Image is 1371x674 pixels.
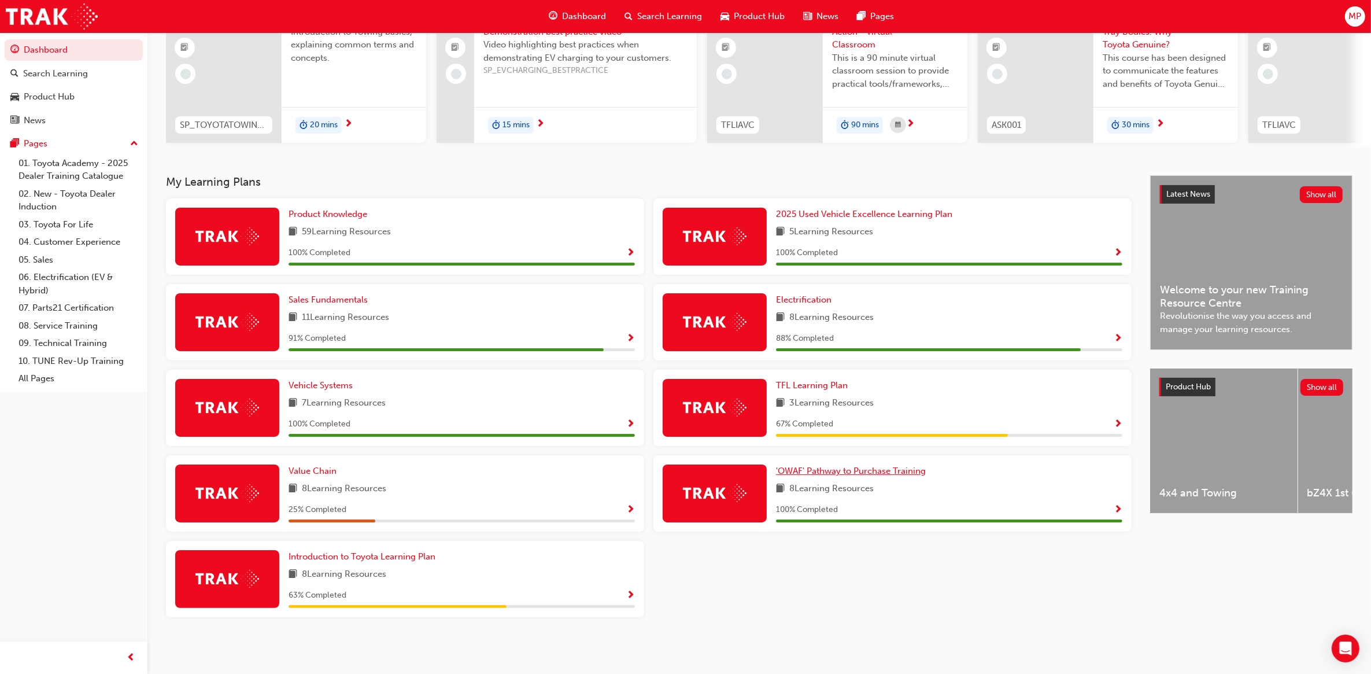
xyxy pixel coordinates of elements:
span: news-icon [803,9,812,24]
button: Show all [1300,379,1344,396]
span: prev-icon [127,651,136,665]
button: Show all [1300,186,1343,203]
span: Show Progress [626,505,635,515]
a: pages-iconPages [848,5,903,28]
button: Show Progress [626,588,635,603]
a: guage-iconDashboard [539,5,615,28]
span: Dashboard [562,10,606,23]
a: 0ASK001Genuine Accessories - Tray Bodies. Why Toyota Genuine?This course has been designed to com... [978,3,1238,143]
a: news-iconNews [794,5,848,28]
a: 07. Parts21 Certification [14,299,143,317]
span: Show Progress [1114,505,1122,515]
img: Trak [195,313,259,331]
img: Trak [683,399,747,417]
a: 05. Sales [14,251,143,269]
img: Trak [195,227,259,245]
span: 90 mins [851,119,879,132]
span: 7 Learning Resources [302,396,386,411]
a: car-iconProduct Hub [711,5,794,28]
span: Latest News [1166,189,1210,199]
span: learningRecordVerb_NONE-icon [992,69,1003,79]
button: Show Progress [626,246,635,260]
span: Value Chain [289,466,337,476]
button: Show Progress [626,332,635,346]
a: search-iconSearch Learning [615,5,711,28]
img: Trak [195,484,259,502]
img: Trak [683,313,747,331]
span: duration-icon [492,118,500,133]
span: Show Progress [626,248,635,259]
span: Product Hub [734,10,785,23]
span: Show Progress [1114,334,1122,344]
div: News [24,114,46,127]
button: Show Progress [1114,503,1122,517]
button: MP [1345,6,1365,27]
div: Open Intercom Messenger [1332,635,1359,662]
span: search-icon [10,69,19,79]
a: All Pages [14,370,143,388]
span: Show Progress [1114,248,1122,259]
a: Value Chain [289,465,341,478]
span: car-icon [720,9,729,24]
span: Show Progress [626,334,635,344]
span: pages-icon [857,9,866,24]
button: Pages [5,133,143,154]
h3: My Learning Plans [166,175,1132,189]
span: News [816,10,838,23]
a: Latest NewsShow all [1160,185,1343,204]
span: Product Hub [1166,382,1211,392]
span: Revolutionise the way you access and manage your learning resources. [1160,310,1343,336]
span: MP [1348,10,1361,23]
span: 15 mins [502,119,530,132]
a: 04. Customer Experience [14,233,143,251]
span: duration-icon [300,118,308,133]
span: Introduction to Towing basics, explaining common terms and concepts. [291,25,417,65]
span: 11 Learning Resources [302,311,389,325]
span: SP_TOYOTATOWING_0424 [180,119,268,132]
span: guage-icon [549,9,557,24]
span: next-icon [1156,119,1165,130]
span: 4x4 and Towing [1159,487,1288,500]
span: next-icon [906,119,915,130]
a: 02. New - Toyota Dealer Induction [14,185,143,216]
a: Search Learning [5,63,143,84]
span: 88 % Completed [776,332,834,345]
span: learningRecordVerb_NONE-icon [1263,69,1273,79]
span: 100 % Completed [776,503,838,517]
a: 10. TUNE Rev-Up Training [14,352,143,370]
span: book-icon [289,568,297,582]
span: book-icon [289,482,297,496]
img: Trak [683,484,747,502]
span: 5 Learning Resources [789,225,873,240]
a: 06. Electrification (EV & Hybrid) [14,268,143,299]
span: duration-icon [1111,118,1119,133]
a: 03. Toyota For Life [14,216,143,234]
span: 2025 Used Vehicle Excellence Learning Plan [776,209,952,219]
span: booktick-icon [181,40,189,56]
span: next-icon [344,119,353,130]
span: guage-icon [10,45,19,56]
span: booktick-icon [452,40,460,56]
span: 8 Learning Resources [302,482,386,496]
span: book-icon [289,396,297,411]
span: Product Knowledge [289,209,367,219]
img: Trak [6,3,98,30]
a: News [5,110,143,131]
span: book-icon [289,311,297,325]
span: Video highlighting best practices when demonstrating EV charging to your customers. [483,38,688,64]
span: 8 Learning Resources [302,568,386,582]
button: Show Progress [1114,332,1122,346]
span: calendar-icon [895,118,901,132]
a: 4x4 and Towing [1150,369,1298,513]
img: Trak [195,570,259,588]
a: 0TFLIAVCToyota For Life In Action - Virtual ClassroomThis is a 90 minute virtual classroom sessio... [707,3,967,143]
span: Welcome to your new Training Resource Centre [1160,283,1343,310]
button: Show Progress [1114,417,1122,432]
span: 8 Learning Resources [789,482,874,496]
span: search-icon [624,9,633,24]
span: 30 mins [1122,119,1150,132]
span: Show Progress [626,419,635,430]
span: 'OWAF' Pathway to Purchase Training [776,466,926,476]
div: Product Hub [24,90,75,104]
span: learningRecordVerb_NONE-icon [451,69,461,79]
